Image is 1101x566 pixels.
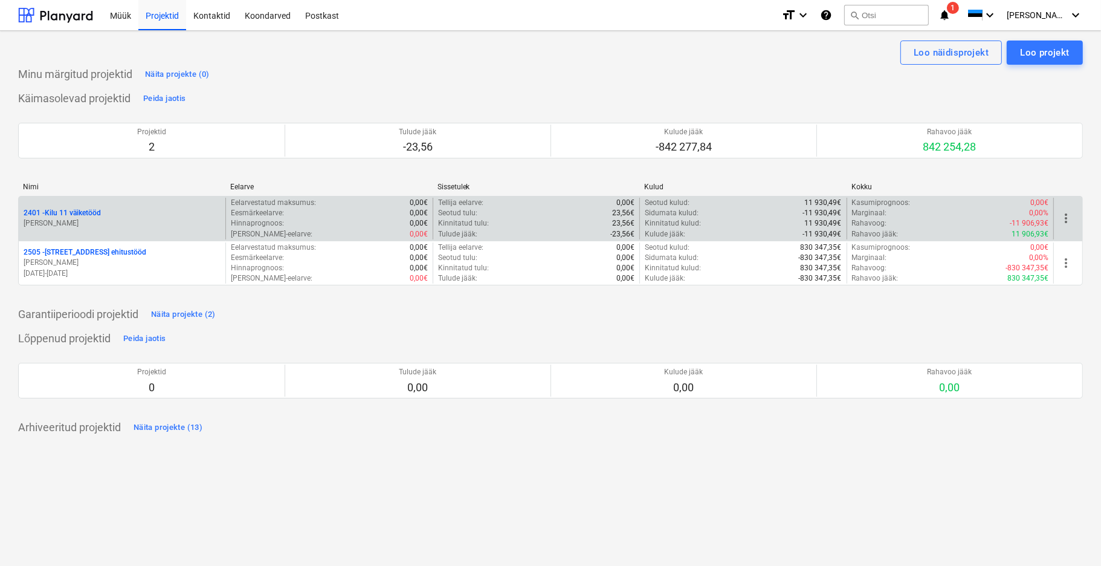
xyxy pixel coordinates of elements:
[656,140,712,154] p: -842 277,84
[18,307,138,322] p: Garantiiperioodi projektid
[438,218,489,229] p: Kinnitatud tulu :
[645,208,699,218] p: Sidumata kulud :
[1010,218,1048,229] p: -11 906,93€
[645,229,685,239] p: Kulude jääk :
[23,183,221,191] div: Nimi
[410,242,428,253] p: 0,00€
[914,45,989,60] div: Loo näidisprojekt
[134,421,202,435] div: Näita projekte (13)
[803,208,842,218] p: -11 930,49€
[24,247,146,258] p: 2505 - [STREET_ADDRESS] ehitustööd
[410,218,428,229] p: 0,00€
[665,380,703,395] p: 0,00
[852,218,887,229] p: Rahavoog :
[799,273,842,284] p: -830 347,35€
[231,198,316,208] p: Eelarvestatud maksumus :
[796,8,810,22] i: keyboard_arrow_down
[923,127,977,137] p: Rahavoo jääk
[799,253,842,263] p: -830 347,35€
[1068,8,1083,22] i: keyboard_arrow_down
[805,198,842,208] p: 11 930,49€
[616,263,634,273] p: 0,00€
[852,198,911,208] p: Kasumiprognoos :
[231,218,284,229] p: Hinnaprognoos :
[410,208,428,218] p: 0,00€
[399,127,437,137] p: Tulude jääk
[438,208,477,218] p: Seotud tulu :
[1007,10,1067,20] span: [PERSON_NAME]
[410,198,428,208] p: 0,00€
[24,247,221,278] div: 2505 -[STREET_ADDRESS] ehitustööd[PERSON_NAME][DATE]-[DATE]
[616,198,634,208] p: 0,00€
[399,380,437,395] p: 0,00
[928,380,972,395] p: 0,00
[645,218,701,229] p: Kinnitatud kulud :
[231,253,284,263] p: Eesmärkeelarve :
[1007,41,1083,65] button: Loo projekt
[438,273,477,284] p: Tulude jääk :
[145,68,210,82] div: Näita projekte (0)
[410,253,428,263] p: 0,00€
[900,41,1002,65] button: Loo näidisprojekt
[616,242,634,253] p: 0,00€
[923,140,977,154] p: 842 254,28
[801,242,842,253] p: 830 347,35€
[781,8,796,22] i: format_size
[852,273,899,284] p: Rahavoo jääk :
[131,418,205,437] button: Näita projekte (13)
[137,380,166,395] p: 0
[852,263,887,273] p: Rahavoog :
[438,198,483,208] p: Tellija eelarve :
[645,198,689,208] p: Seotud kulud :
[437,183,635,191] div: Sissetulek
[612,208,634,218] p: 23,56€
[852,242,911,253] p: Kasumiprognoos :
[231,229,312,239] p: [PERSON_NAME]-eelarve :
[399,140,437,154] p: -23,56
[410,229,428,239] p: 0,00€
[1029,208,1048,218] p: 0,00%
[231,242,316,253] p: Eelarvestatud maksumus :
[231,263,284,273] p: Hinnaprognoos :
[137,367,166,377] p: Projektid
[820,8,832,22] i: Abikeskus
[656,127,712,137] p: Kulude jääk
[645,273,685,284] p: Kulude jääk :
[410,263,428,273] p: 0,00€
[1007,273,1048,284] p: 830 347,35€
[616,253,634,263] p: 0,00€
[140,89,189,108] button: Peida jaotis
[644,183,842,191] div: Kulud
[137,140,166,154] p: 2
[645,263,701,273] p: Kinnitatud kulud :
[410,273,428,284] p: 0,00€
[983,8,997,22] i: keyboard_arrow_down
[137,127,166,137] p: Projektid
[148,305,219,324] button: Näita projekte (2)
[1012,229,1048,239] p: 11 906,93€
[438,263,489,273] p: Kinnitatud tulu :
[1020,45,1070,60] div: Loo projekt
[24,208,101,218] p: 2401 - Kilu 11 väiketööd
[645,242,689,253] p: Seotud kulud :
[610,229,634,239] p: -23,56€
[928,367,972,377] p: Rahavoo jääk
[24,258,221,268] p: [PERSON_NAME]
[851,183,1049,191] div: Kokku
[1030,242,1048,253] p: 0,00€
[645,253,699,263] p: Sidumata kulud :
[801,263,842,273] p: 830 347,35€
[120,329,169,348] button: Peida jaotis
[438,253,477,263] p: Seotud tulu :
[123,332,166,346] div: Peida jaotis
[230,183,428,191] div: Eelarve
[1041,508,1101,566] iframe: Chat Widget
[24,268,221,279] p: [DATE] - [DATE]
[151,308,216,322] div: Näita projekte (2)
[805,218,842,229] p: 11 930,49€
[231,273,312,284] p: [PERSON_NAME]-eelarve :
[803,229,842,239] p: -11 930,49€
[24,208,221,229] div: 2401 -Kilu 11 väiketööd[PERSON_NAME]
[852,229,899,239] p: Rahavoo jääk :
